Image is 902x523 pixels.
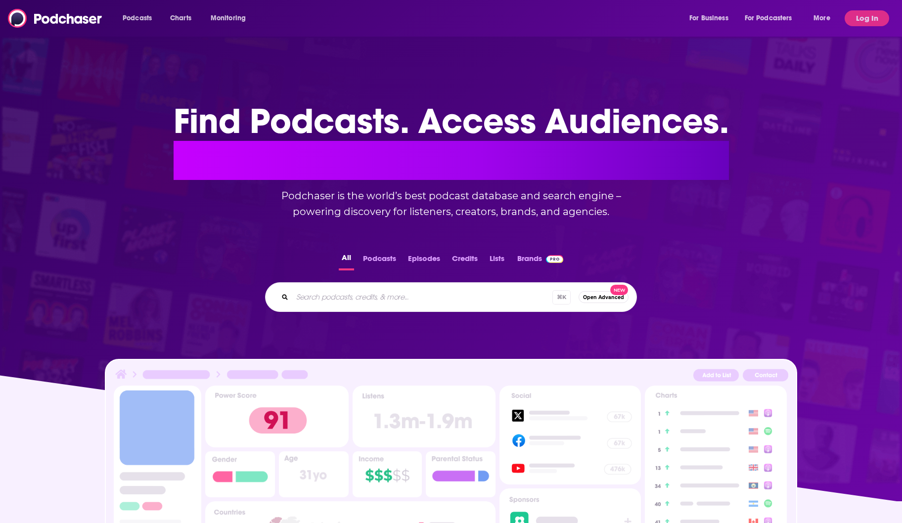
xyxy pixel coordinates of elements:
[174,141,729,180] span: Drive Results.
[813,11,830,25] span: More
[552,290,571,305] span: ⌘ K
[405,251,443,270] button: Episodes
[449,251,481,270] button: Credits
[8,9,103,28] img: Podchaser - Follow, Share and Rate Podcasts
[517,251,563,270] a: BrandsPodchaser Pro
[205,386,348,447] img: Podcast Insights Power score
[845,10,889,26] button: Log In
[164,10,197,26] a: Charts
[211,11,246,25] span: Monitoring
[583,295,624,300] span: Open Advanced
[174,102,729,180] h1: Find Podcasts. Access Audiences.
[205,451,275,497] img: Podcast Insights Gender
[204,10,259,26] button: open menu
[689,11,728,25] span: For Business
[253,188,649,219] h2: Podchaser is the world’s best podcast database and search engine – powering discovery for listene...
[360,251,399,270] button: Podcasts
[170,11,191,25] span: Charts
[745,11,792,25] span: For Podcasters
[738,10,807,26] button: open menu
[426,451,496,497] img: Podcast Insights Parental Status
[265,282,637,312] div: Search podcasts, credits, & more...
[116,10,165,26] button: open menu
[546,255,563,263] img: Podchaser Pro
[114,368,788,385] img: Podcast Insights Header
[499,386,641,484] img: Podcast Socials
[579,291,629,303] button: Open AdvancedNew
[339,251,354,270] button: All
[292,289,552,305] input: Search podcasts, credits, & more...
[279,451,349,497] img: Podcast Insights Age
[353,451,422,497] img: Podcast Insights Income
[123,11,152,25] span: Podcasts
[807,10,843,26] button: open menu
[353,386,496,447] img: Podcast Insights Listens
[610,285,628,295] span: New
[682,10,741,26] button: open menu
[487,251,507,270] button: Lists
